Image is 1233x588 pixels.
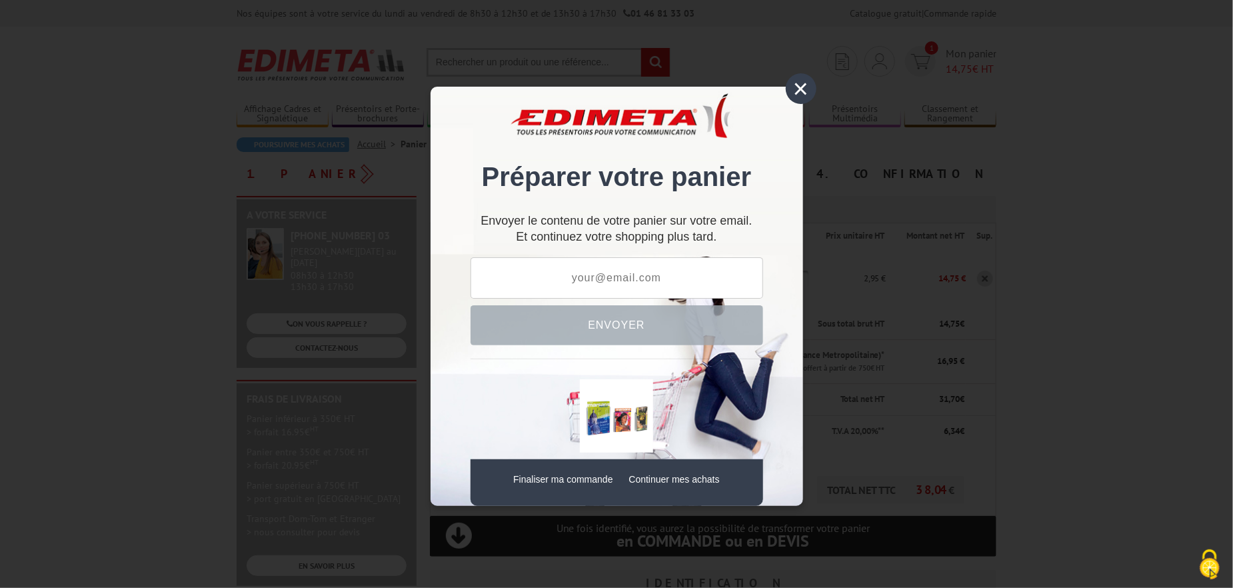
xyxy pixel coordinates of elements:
[471,257,763,299] input: your@email.com
[786,73,816,104] div: ×
[471,219,763,244] div: Et continuez votre shopping plus tard.
[471,219,763,223] p: Envoyer le contenu de votre panier sur votre email.
[1193,548,1226,581] img: Cookies (fenêtre modale)
[513,474,613,485] a: Finaliser ma commande
[471,107,763,206] div: Préparer votre panier
[471,305,763,345] button: Envoyer
[629,474,720,485] a: Continuer mes achats
[1186,543,1233,588] button: Cookies (fenêtre modale)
